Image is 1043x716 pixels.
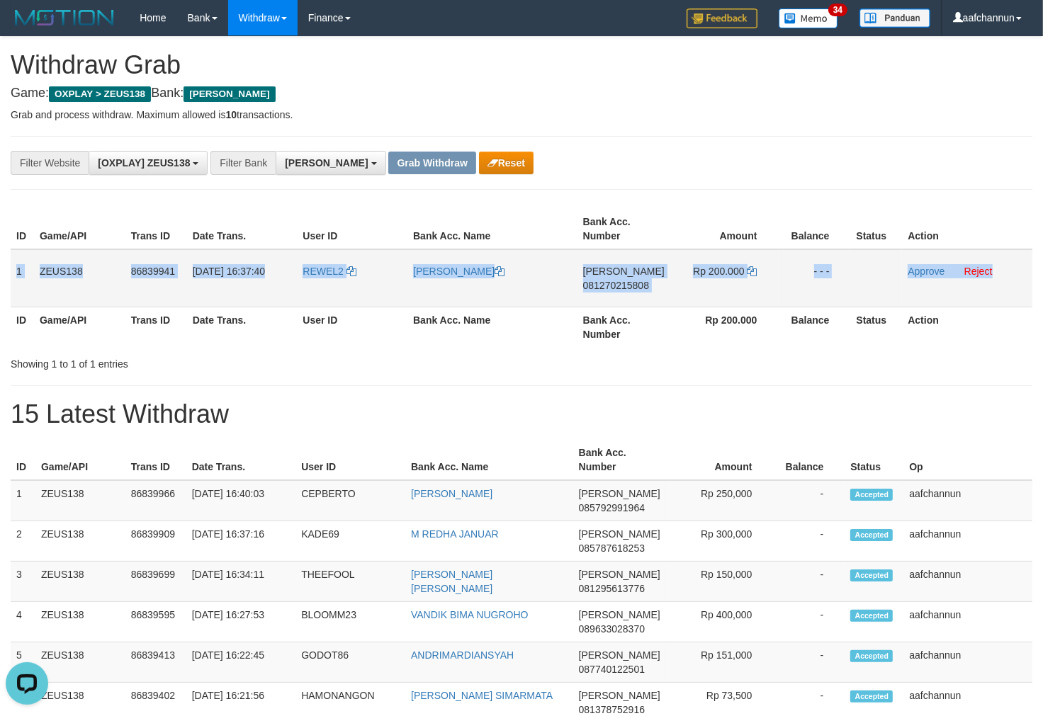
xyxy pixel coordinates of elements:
th: Bank Acc. Number [577,307,670,347]
span: [OXPLAY] ZEUS138 [98,157,190,169]
span: Copy 081295613776 to clipboard [579,583,645,594]
th: Bank Acc. Name [405,440,573,480]
th: Game/API [35,440,125,480]
th: Amount [666,440,774,480]
th: ID [11,209,34,249]
div: Filter Website [11,151,89,175]
th: Bank Acc. Number [577,209,670,249]
a: [PERSON_NAME] [413,266,504,277]
td: [DATE] 16:22:45 [186,642,296,683]
td: 2 [11,521,35,562]
span: [PERSON_NAME] [579,569,660,580]
td: 86839595 [125,602,186,642]
span: [PERSON_NAME] [579,649,660,661]
a: ANDRIMARDIANSYAH [411,649,514,661]
span: [PERSON_NAME] [579,690,660,701]
td: 5 [11,642,35,683]
td: ZEUS138 [35,642,125,683]
th: User ID [297,307,407,347]
td: aafchannun [903,480,1032,521]
td: [DATE] 16:34:11 [186,562,296,602]
td: 4 [11,602,35,642]
th: ID [11,307,34,347]
button: Reset [479,152,534,174]
span: Copy 081270215808 to clipboard [583,280,649,291]
th: Date Trans. [187,209,298,249]
span: [DATE] 16:37:40 [193,266,265,277]
span: 34 [828,4,847,16]
th: ID [11,440,35,480]
td: KADE69 [295,521,405,562]
span: [PERSON_NAME] [579,488,660,499]
span: [PERSON_NAME] [583,266,665,277]
td: GODOT86 [295,642,405,683]
th: Date Trans. [186,440,296,480]
td: ZEUS138 [35,521,125,562]
button: [OXPLAY] ZEUS138 [89,151,208,175]
span: Accepted [850,650,893,662]
h1: Withdraw Grab [11,51,1032,79]
a: [PERSON_NAME] SIMARMATA [411,690,553,701]
th: Date Trans. [187,307,298,347]
th: Trans ID [125,307,187,347]
td: Rp 250,000 [666,480,774,521]
th: Bank Acc. Name [407,307,577,347]
th: Game/API [34,307,125,347]
a: Copy 200000 to clipboard [748,266,757,277]
td: ZEUS138 [35,602,125,642]
span: Copy 085787618253 to clipboard [579,542,645,554]
th: Balance [774,440,845,480]
td: Rp 300,000 [666,521,774,562]
td: - - - [779,249,851,307]
div: Showing 1 to 1 of 1 entries [11,351,424,371]
th: Action [902,307,1032,347]
th: Action [902,209,1032,249]
th: User ID [295,440,405,480]
td: [DATE] 16:37:16 [186,521,296,562]
td: aafchannun [903,562,1032,602]
a: Approve [908,266,945,277]
span: Copy 089633028370 to clipboard [579,623,645,635]
th: Status [845,440,903,480]
span: [PERSON_NAME] [285,157,368,169]
th: Trans ID [125,440,186,480]
th: Bank Acc. Name [407,209,577,249]
span: OXPLAY > ZEUS138 [49,86,151,102]
h1: 15 Latest Withdraw [11,400,1032,428]
th: Status [850,307,902,347]
span: [PERSON_NAME] [579,609,660,620]
td: - [774,642,845,683]
td: aafchannun [903,642,1032,683]
img: Feedback.jpg [687,8,757,28]
td: 86839966 [125,480,186,521]
td: 1 [11,480,35,521]
td: 86839413 [125,642,186,683]
th: User ID [297,209,407,249]
span: [PERSON_NAME] [184,86,275,102]
span: [PERSON_NAME] [579,528,660,540]
button: [PERSON_NAME] [276,151,385,175]
td: 86839909 [125,521,186,562]
span: Accepted [850,569,893,581]
span: 86839941 [131,266,175,277]
td: - [774,521,845,562]
span: Accepted [850,529,893,541]
td: Rp 150,000 [666,562,774,602]
span: Accepted [850,691,893,703]
th: Bank Acc. Number [573,440,666,480]
th: Game/API [34,209,125,249]
span: Rp 200.000 [693,266,744,277]
th: Rp 200.000 [670,307,779,347]
td: THEEFOOL [295,562,405,602]
a: [PERSON_NAME] [PERSON_NAME] [411,569,492,594]
button: Open LiveChat chat widget [6,6,48,48]
img: MOTION_logo.png [11,7,118,28]
td: 86839699 [125,562,186,602]
th: Op [903,440,1032,480]
td: ZEUS138 [34,249,125,307]
h4: Game: Bank: [11,86,1032,101]
td: ZEUS138 [35,480,125,521]
td: ZEUS138 [35,562,125,602]
td: - [774,480,845,521]
a: Reject [964,266,993,277]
